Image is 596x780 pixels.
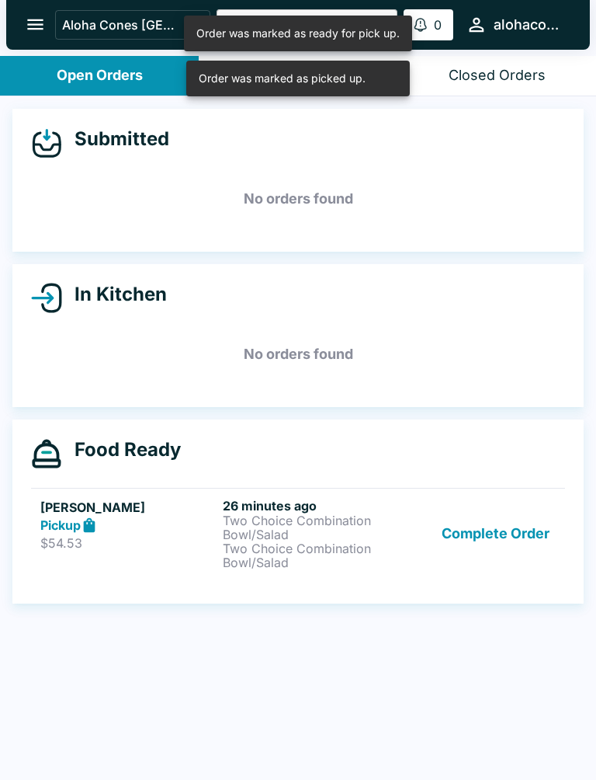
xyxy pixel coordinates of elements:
div: Order was marked as ready for pick up. [196,20,400,47]
h4: In Kitchen [62,283,167,306]
p: Two Choice Combination Bowl/Salad [223,514,399,541]
button: Complete Order [435,498,556,569]
h4: Submitted [62,127,169,151]
button: Aloha Cones [GEOGRAPHIC_DATA] [55,10,210,40]
p: 0 [434,17,442,33]
h5: [PERSON_NAME] [40,498,217,517]
div: Order was marked as picked up. [199,65,366,92]
p: Two Choice Combination Bowl/Salad [223,541,399,569]
p: Aloha Cones [GEOGRAPHIC_DATA] [62,17,182,33]
button: open drawer [16,5,55,44]
div: Closed Orders [449,67,546,85]
strong: Pickup [40,517,81,533]
p: $54.53 [40,535,217,551]
h5: No orders found [31,171,565,227]
a: [PERSON_NAME]Pickup$54.5326 minutes agoTwo Choice Combination Bowl/SaladTwo Choice Combination Bo... [31,488,565,579]
h5: No orders found [31,326,565,382]
h4: Food Ready [62,438,181,461]
button: alohaconesdenver [459,8,571,41]
h6: 26 minutes ago [223,498,399,514]
div: Open Orders [57,67,143,85]
div: alohaconesdenver [494,16,565,34]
